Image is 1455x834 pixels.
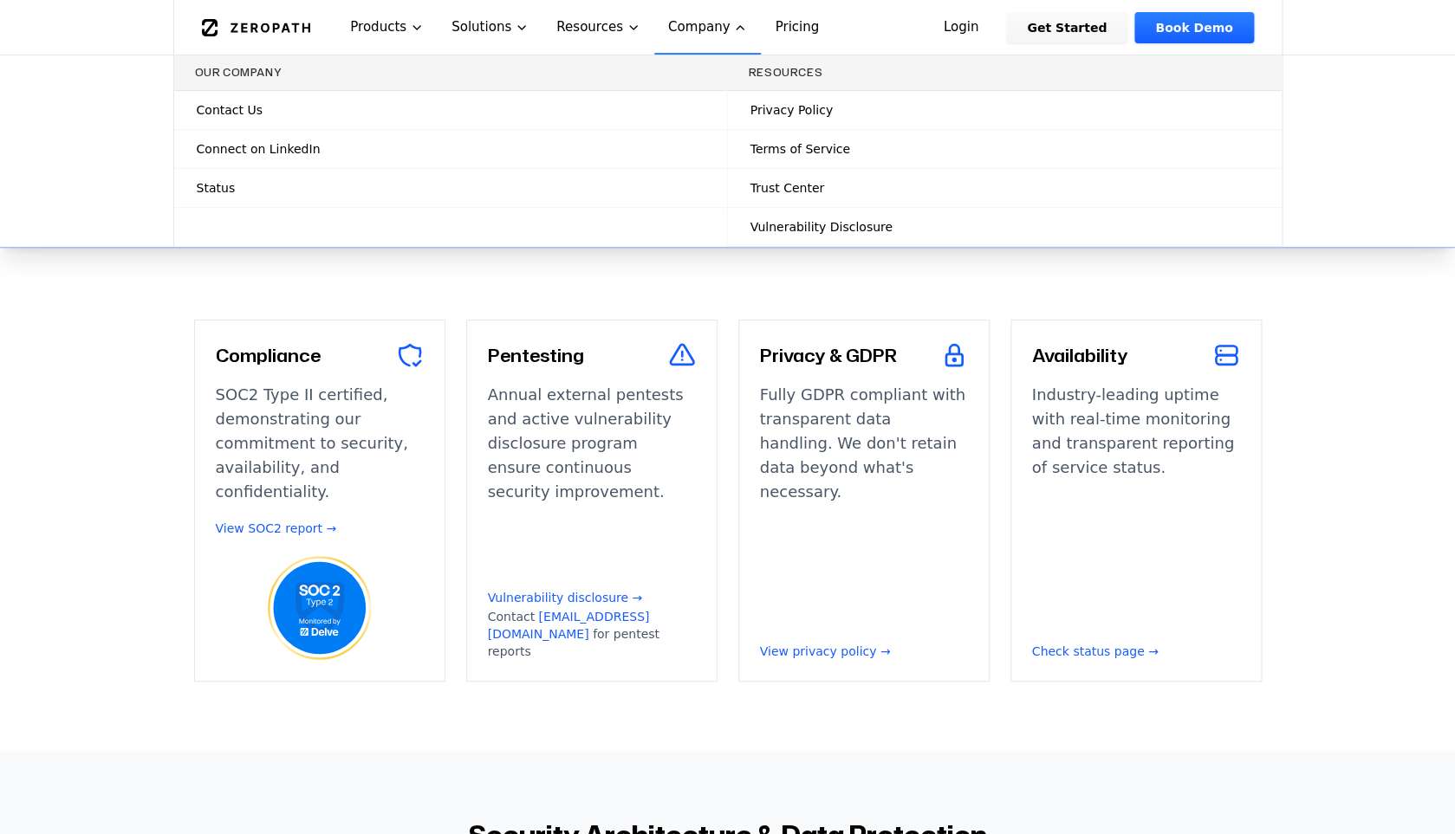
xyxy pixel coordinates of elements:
[1032,643,1240,660] a: Check status page →
[197,179,236,197] span: Status
[728,208,1282,246] a: Vulnerability Disclosure
[488,343,584,367] h3: Pentesting
[174,169,727,207] a: Status
[488,383,696,573] p: Annual external pentests and active vulnerability disclosure program ensure continuous security i...
[749,66,1261,80] h3: Resources
[728,91,1282,129] a: Privacy Policy
[750,101,833,119] span: Privacy Policy
[488,608,696,660] p: Contact for pentest reports
[268,556,372,660] img: SOC2 Type II Certification
[750,140,850,158] span: Terms of Service
[760,643,968,660] a: View privacy policy →
[216,520,337,537] a: View SOC2 report →
[1032,383,1240,629] p: Industry-leading uptime with real-time monitoring and transparent reporting of service status.
[195,66,706,80] h3: Our Company
[750,218,893,236] span: Vulnerability Disclosure
[728,130,1282,168] a: Terms of Service
[1032,343,1128,367] h3: Availability
[750,179,824,197] span: Trust Center
[760,343,897,367] h3: Privacy & GDPR
[197,140,321,158] span: Connect on LinkedIn
[174,130,727,168] a: Connect on LinkedIn
[760,383,968,629] p: Fully GDPR compliant with transparent data handling. We don't retain data beyond what's necessary.
[923,12,1000,43] a: Login
[216,383,424,504] p: SOC2 Type II certified, demonstrating our commitment to security, availability, and confidentiality.
[488,591,643,604] a: Vulnerability disclosure →
[1006,12,1127,43] a: Get Started
[728,169,1282,207] a: Trust Center
[488,610,650,641] a: [EMAIL_ADDRESS][DOMAIN_NAME]
[216,343,321,367] h3: Compliance
[1134,12,1253,43] a: Book Demo
[174,91,727,129] a: Contact Us
[197,101,263,119] span: Contact Us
